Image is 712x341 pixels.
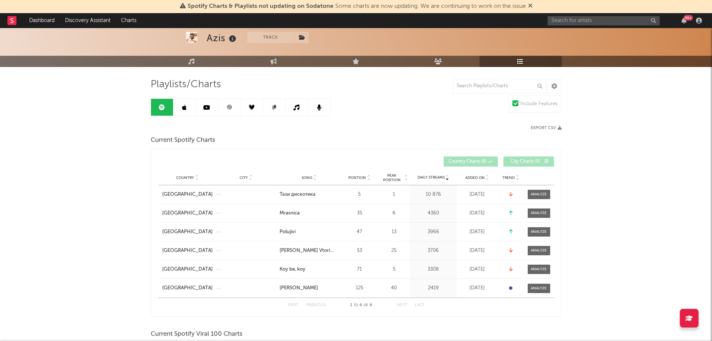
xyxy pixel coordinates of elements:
button: City Charts(0) [503,156,554,167]
div: 53 [343,247,376,255]
div: 3308 [412,266,455,273]
a: Dashboard [24,13,60,28]
a: [PERSON_NAME] Vtori Nyama [280,247,339,255]
button: Last [415,303,425,307]
span: Song [302,176,312,180]
a: Koy be, koy [280,266,339,273]
span: Country Charts ( 6 ) [449,159,487,164]
span: Playlists/Charts [151,80,221,89]
input: Search Playlists/Charts [453,79,546,94]
a: Тази дискотека [280,191,339,198]
div: 13 [380,228,408,236]
a: Discovery Assistant [60,13,116,28]
a: Mrasnica [280,210,339,217]
div: 40 [380,284,408,292]
span: to [354,304,358,307]
div: 125 [343,284,376,292]
div: 6 [380,210,408,217]
div: 10 876 [412,191,455,198]
span: Country [176,176,194,180]
span: Current Spotify Viral 100 Charts [151,330,243,339]
div: Azis [207,32,238,44]
a: [GEOGRAPHIC_DATA] [162,228,213,236]
a: [GEOGRAPHIC_DATA] [162,266,213,273]
input: Search for artists [548,16,660,25]
span: Trend [502,176,515,180]
div: [DATE] [459,266,496,273]
span: Spotify Charts & Playlists not updating on Sodatone [188,3,333,9]
div: [DATE] [459,284,496,292]
div: [DATE] [459,191,496,198]
span: of [364,304,368,307]
span: City [240,176,248,180]
div: 1 [380,191,408,198]
button: Next [397,303,407,307]
a: Polujivi [280,228,339,236]
a: [GEOGRAPHIC_DATA] [162,247,213,255]
div: 71 [343,266,376,273]
div: 3706 [412,247,455,255]
span: Position [348,176,366,180]
span: Peak Position [380,173,404,182]
button: Country Charts(6) [444,156,498,167]
a: [PERSON_NAME] [280,284,339,292]
a: [GEOGRAPHIC_DATA] [162,284,213,292]
div: 47 [343,228,376,236]
button: First [288,303,299,307]
div: 25 [380,247,408,255]
div: Mrasnica [280,210,300,217]
div: 5 [343,191,376,198]
div: Polujivi [280,228,296,236]
button: Track [247,32,294,43]
div: 4360 [412,210,455,217]
a: Charts [116,13,142,28]
div: Тази дискотека [280,191,315,198]
a: [GEOGRAPHIC_DATA] [162,191,213,198]
div: Include Features [520,100,558,109]
div: [PERSON_NAME] [280,284,318,292]
a: [GEOGRAPHIC_DATA] [162,210,213,217]
span: Added On [465,176,485,180]
button: 99+ [681,18,687,24]
div: 3966 [412,228,455,236]
div: 35 [343,210,376,217]
span: Daily Streams [417,175,445,180]
div: 2419 [412,284,455,292]
div: 5 [380,266,408,273]
div: 1 6 6 [341,301,382,310]
button: Previous [306,303,326,307]
div: [DATE] [459,210,496,217]
span: City Charts ( 0 ) [508,159,543,164]
div: 99 + [684,15,693,21]
span: Current Spotify Charts [151,136,215,145]
button: Export CSV [531,126,562,130]
div: [DATE] [459,228,496,236]
div: [DATE] [459,247,496,255]
span: Dismiss [528,3,533,9]
div: Koy be, koy [280,266,305,273]
span: : Some charts are now updating. We are continuing to work on the issue [188,3,526,9]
